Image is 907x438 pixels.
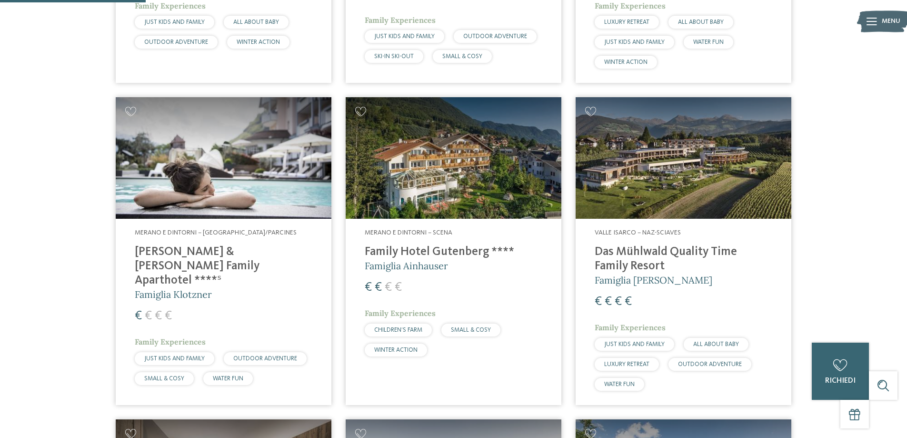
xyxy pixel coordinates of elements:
span: WINTER ACTION [374,347,418,353]
span: WINTER ACTION [237,39,280,45]
span: JUST KIDS AND FAMILY [604,39,665,45]
span: € [385,281,392,294]
span: ALL ABOUT BABY [233,19,279,25]
a: Cercate un hotel per famiglie? Qui troverete solo i migliori! Valle Isarco – Naz-Sciaves Das Mühl... [576,97,791,405]
span: ALL ABOUT BABY [693,341,739,347]
span: Famiglia Klotzner [135,288,212,300]
span: LUXURY RETREAT [604,19,649,25]
span: Famiglia Ainhauser [365,260,448,272]
span: € [625,295,632,308]
span: OUTDOOR ADVENTURE [463,33,527,40]
span: LUXURY RETREAT [604,361,649,367]
span: Family Experiences [365,308,436,318]
span: Famiglia [PERSON_NAME] [595,274,712,286]
span: € [365,281,372,294]
span: SMALL & COSY [442,53,482,60]
span: Merano e dintorni – [GEOGRAPHIC_DATA]/Parcines [135,229,297,236]
span: OUTDOOR ADVENTURE [233,356,297,362]
span: € [145,310,152,322]
a: Cercate un hotel per famiglie? Qui troverete solo i migliori! Merano e dintorni – Scena Family Ho... [346,97,561,405]
span: € [615,295,622,308]
span: € [155,310,162,322]
span: WATER FUN [604,381,635,387]
span: WATER FUN [213,376,243,382]
span: WINTER ACTION [604,59,648,65]
span: JUST KIDS AND FAMILY [144,19,205,25]
span: € [605,295,612,308]
span: Valle Isarco – Naz-Sciaves [595,229,681,236]
span: € [595,295,602,308]
img: Cercate un hotel per famiglie? Qui troverete solo i migliori! [116,97,331,219]
a: Cercate un hotel per famiglie? Qui troverete solo i migliori! Merano e dintorni – [GEOGRAPHIC_DAT... [116,97,331,405]
h4: [PERSON_NAME] & [PERSON_NAME] Family Aparthotel ****ˢ [135,245,312,288]
span: € [375,281,382,294]
span: ALL ABOUT BABY [678,19,724,25]
span: € [165,310,172,322]
span: Family Experiences [595,1,666,10]
img: Family Hotel Gutenberg **** [346,97,561,219]
span: JUST KIDS AND FAMILY [604,341,665,347]
span: OUTDOOR ADVENTURE [144,39,208,45]
span: SKI-IN SKI-OUT [374,53,414,60]
span: € [395,281,402,294]
span: Family Experiences [135,1,206,10]
span: JUST KIDS AND FAMILY [144,356,205,362]
h4: Das Mühlwald Quality Time Family Resort [595,245,772,274]
span: CHILDREN’S FARM [374,327,422,333]
span: Merano e dintorni – Scena [365,229,452,236]
img: Cercate un hotel per famiglie? Qui troverete solo i migliori! [576,97,791,219]
span: Family Experiences [135,337,206,346]
span: SMALL & COSY [451,327,491,333]
span: richiedi [825,377,856,385]
a: richiedi [812,343,869,400]
span: OUTDOOR ADVENTURE [678,361,742,367]
span: WATER FUN [693,39,724,45]
span: Family Experiences [595,323,666,332]
span: € [135,310,142,322]
span: Family Experiences [365,15,436,25]
span: SMALL & COSY [144,376,184,382]
span: JUST KIDS AND FAMILY [374,33,435,40]
h4: Family Hotel Gutenberg **** [365,245,542,259]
